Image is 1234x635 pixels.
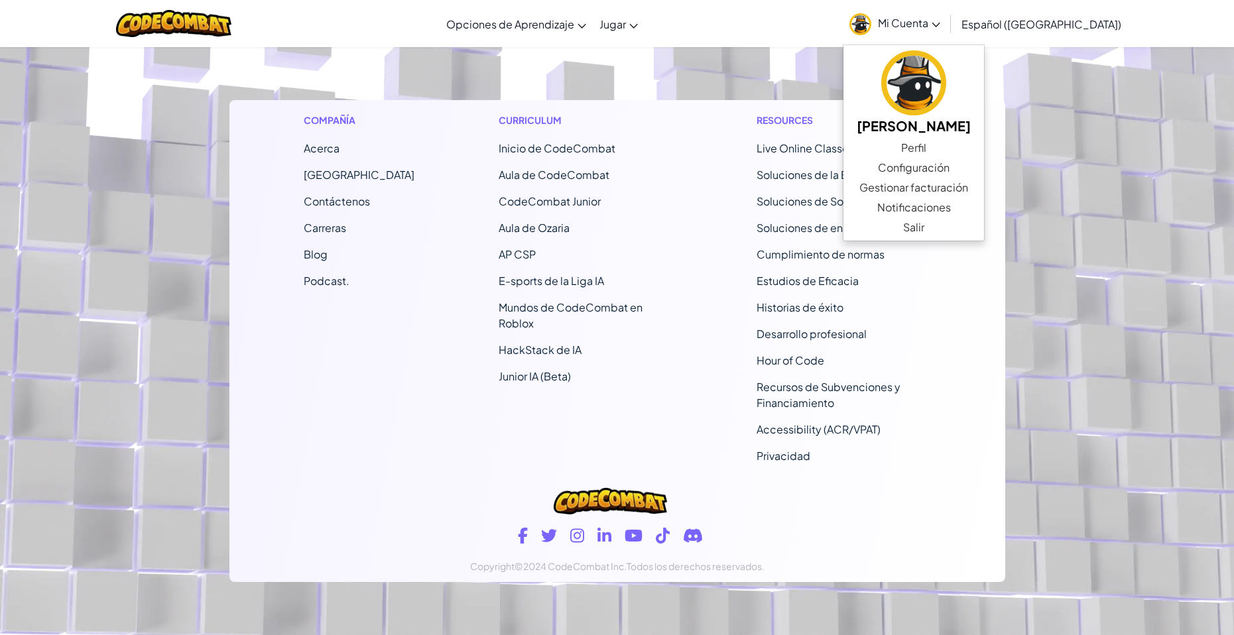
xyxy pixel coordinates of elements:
span: Contáctenos [304,194,370,208]
a: Notificaciones [843,198,984,217]
span: Notificaciones [877,200,951,215]
a: Gestionar facturación [843,178,984,198]
span: Opciones de Aprendizaje [446,17,574,31]
h1: Compañía [304,113,414,127]
a: Blog [304,247,328,261]
a: Español ([GEOGRAPHIC_DATA]) [955,6,1128,42]
a: [PERSON_NAME] [843,48,984,138]
a: [GEOGRAPHIC_DATA] [304,168,414,182]
img: CodeCombat logo [116,10,232,37]
span: Todos los derechos reservados. [627,560,765,572]
img: avatar [849,13,871,35]
a: Mi Cuenta [843,3,947,44]
h1: Resources [757,113,931,127]
a: E-sports de la Liga IA [499,274,604,288]
span: Mi Cuenta [878,16,940,30]
a: Cumplimiento de normas [757,247,885,261]
span: Español ([GEOGRAPHIC_DATA]) [961,17,1121,31]
a: CodeCombat Junior [499,194,601,208]
a: Acerca [304,141,339,155]
a: Jugar [593,6,645,42]
span: Inicio de CodeCombat [499,141,615,155]
span: Copyright [470,560,515,572]
a: Podcast. [304,274,349,288]
a: Opciones de Aprendizaje [440,6,593,42]
a: Estudios de Eficacia [757,274,859,288]
a: Live Online Classes [757,141,854,155]
a: HackStack de IA [499,343,582,357]
a: Recursos de Subvenciones y Financiamiento [757,380,900,410]
a: Soluciones de enseñanza [757,221,883,235]
a: Soluciones de Socios [757,194,865,208]
span: Jugar [599,17,626,31]
a: Soluciones de la Biblioteca [757,168,893,182]
a: Salir [843,217,984,237]
a: Accessibility (ACR/VPAT) [757,422,881,436]
a: Aula de Ozaria [499,221,570,235]
h1: Curriculum [499,113,673,127]
img: CodeCombat logo [554,488,666,514]
a: Desarrollo profesional [757,327,867,341]
h5: [PERSON_NAME] [857,115,971,136]
a: Privacidad [757,449,810,463]
a: AP CSP [499,247,536,261]
a: Perfil [843,138,984,158]
img: avatar [881,50,946,115]
a: Aula de CodeCombat [499,168,609,182]
a: Hour of Code [757,353,824,367]
a: Configuración [843,158,984,178]
a: Mundos de CodeCombat en Roblox [499,300,643,330]
a: Junior IA (Beta) [499,369,571,383]
span: ©2024 CodeCombat Inc. [515,560,627,572]
a: Carreras [304,221,346,235]
a: Historias de éxito [757,300,843,314]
